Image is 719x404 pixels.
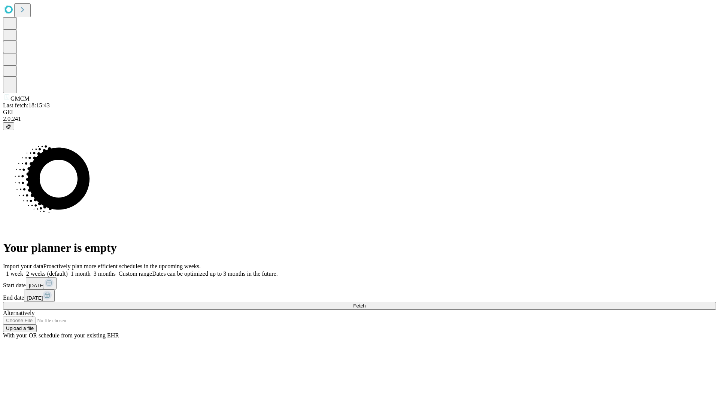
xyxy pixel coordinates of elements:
[3,302,716,310] button: Fetch
[3,241,716,255] h1: Your planner is empty
[3,290,716,302] div: End date
[3,102,50,108] span: Last fetch: 18:15:43
[3,310,34,316] span: Alternatively
[3,332,119,339] span: With your OR schedule from your existing EHR
[3,116,716,122] div: 2.0.241
[3,122,14,130] button: @
[10,95,30,102] span: GMCM
[94,270,116,277] span: 3 months
[6,123,11,129] span: @
[43,263,201,269] span: Proactively plan more efficient schedules in the upcoming weeks.
[26,277,57,290] button: [DATE]
[119,270,152,277] span: Custom range
[353,303,365,309] span: Fetch
[6,270,23,277] span: 1 week
[3,263,43,269] span: Import your data
[26,270,68,277] span: 2 weeks (default)
[27,295,43,301] span: [DATE]
[29,283,45,288] span: [DATE]
[3,277,716,290] div: Start date
[3,324,37,332] button: Upload a file
[24,290,55,302] button: [DATE]
[71,270,91,277] span: 1 month
[152,270,277,277] span: Dates can be optimized up to 3 months in the future.
[3,109,716,116] div: GEI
